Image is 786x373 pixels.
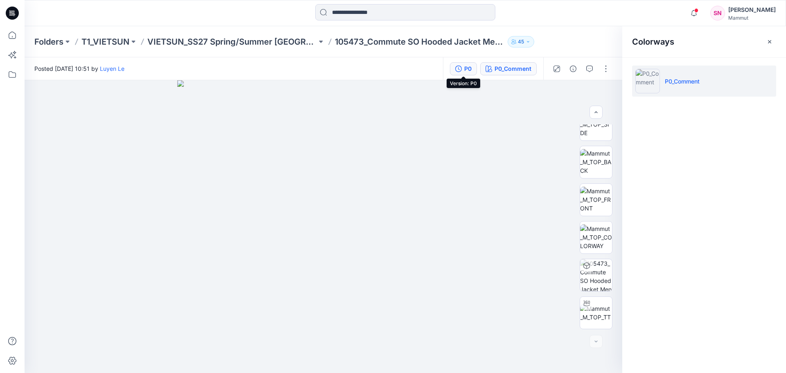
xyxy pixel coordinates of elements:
[580,304,612,321] img: Mammut_M_TOP_TT
[580,187,612,212] img: Mammut_M_TOP_FRONT
[335,36,504,47] p: 105473_Commute SO Hooded Jacket Men AF
[147,36,317,47] a: VIETSUN_SS27 Spring/Summer [GEOGRAPHIC_DATA]
[450,62,477,75] button: P0
[34,36,63,47] a: Folders
[480,62,537,75] button: P0_Comment
[580,224,612,250] img: Mammut_M_TOP_COLORWAY
[665,77,700,86] p: P0_Comment
[177,80,470,373] img: eyJhbGciOiJIUzI1NiIsImtpZCI6IjAiLCJzbHQiOiJzZXMiLCJ0eXAiOiJKV1QifQ.eyJkYXRhIjp7InR5cGUiOiJzdG9yYW...
[100,65,124,72] a: Luyen Le
[580,149,612,175] img: Mammut_M_TOP_BACK
[728,5,776,15] div: [PERSON_NAME]
[728,15,776,21] div: Mammut
[464,64,472,73] div: P0
[81,36,129,47] a: T1_VIETSUN
[710,6,725,20] div: SN
[518,37,524,46] p: 45
[567,62,580,75] button: Details
[495,64,531,73] div: P0_Comment
[580,111,612,137] img: Mammut_M_TOP_SIDE
[508,36,534,47] button: 45
[34,64,124,73] span: Posted [DATE] 10:51 by
[632,37,674,47] h2: Colorways
[635,69,660,93] img: P0_Comment
[580,259,612,291] img: 105473_Commute SO Hooded Jacket Men AF P0_Comment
